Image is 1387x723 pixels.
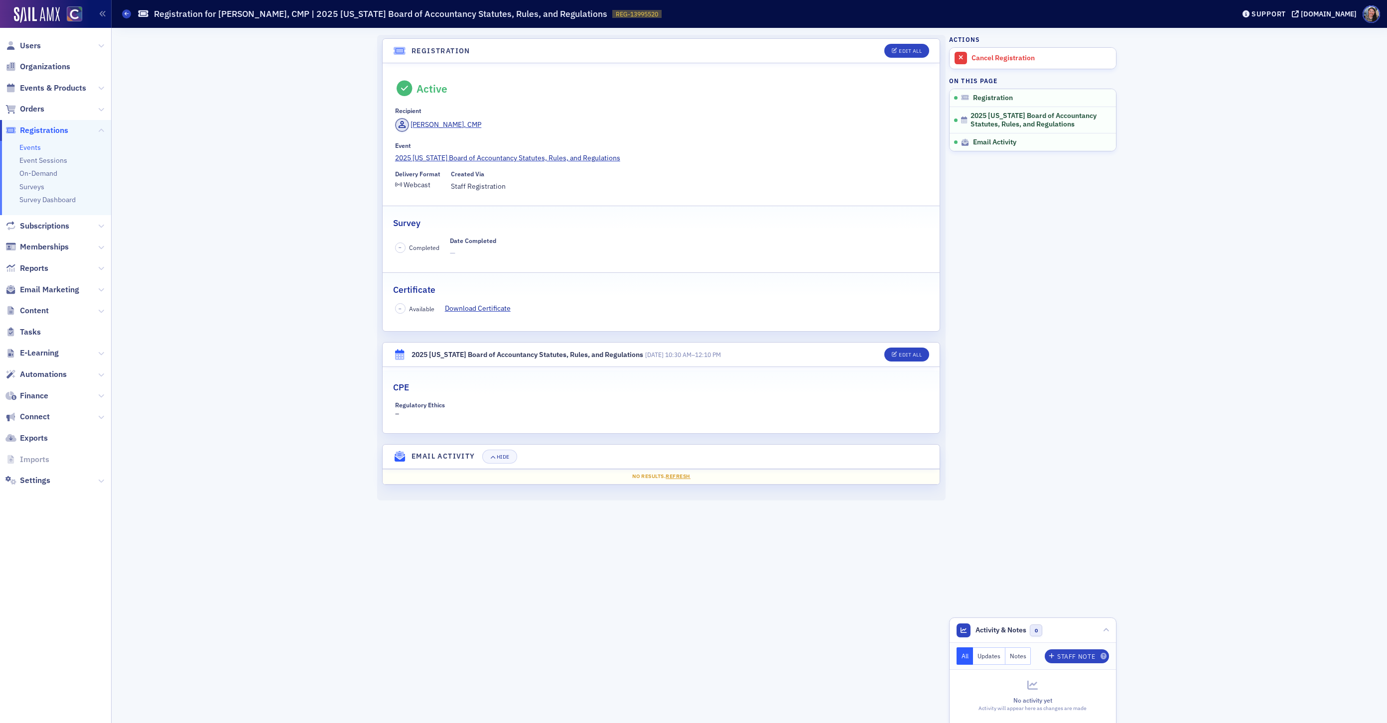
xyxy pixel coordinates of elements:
a: Settings [5,475,50,486]
a: 2025 [US_STATE] Board of Accountancy Statutes, Rules, and Regulations [395,153,928,163]
span: Settings [20,475,50,486]
h2: CPE [393,381,409,394]
a: Users [5,40,41,51]
span: Memberships [20,241,69,252]
span: Registrations [20,125,68,136]
div: [PERSON_NAME], CMP [411,120,481,130]
button: Staff Note [1045,649,1109,663]
div: Date Completed [450,237,496,244]
span: [DATE] [645,351,664,359]
button: [DOMAIN_NAME] [1292,10,1360,17]
div: Edit All [899,48,922,54]
a: Event Sessions [19,156,67,165]
a: Survey Dashboard [19,195,76,204]
span: Users [20,40,41,51]
span: – [399,305,402,312]
a: Finance [5,390,48,401]
button: All [957,647,973,665]
h2: Certificate [393,283,435,296]
div: Recipient [395,107,421,115]
a: Subscriptions [5,221,69,232]
span: 0 [1030,624,1042,637]
span: Connect [20,411,50,422]
span: Completed [409,243,439,252]
span: Tasks [20,327,41,338]
a: Connect [5,411,50,422]
span: E-Learning [20,348,59,359]
div: Staff Note [1057,654,1095,659]
a: Content [5,305,49,316]
a: Events [19,143,41,152]
span: 2025 [US_STATE] Board of Accountancy Statutes, Rules, and Regulations [971,112,1103,129]
div: Support [1251,9,1286,18]
span: Registration [973,94,1013,103]
a: [PERSON_NAME], CMP [395,118,482,132]
a: View Homepage [60,6,82,23]
h4: Actions [949,35,980,44]
a: Imports [5,454,49,465]
a: Orders [5,104,44,115]
div: No activity yet [957,696,1109,705]
span: Reports [20,263,48,274]
img: SailAMX [14,7,60,23]
button: Edit All [884,348,929,361]
div: Cancel Registration [971,54,1111,63]
span: Email Marketing [20,284,79,295]
div: 2025 [US_STATE] Board of Accountancy Statutes, Rules, and Regulations [412,350,643,360]
a: Download Certificate [445,303,518,314]
a: Tasks [5,327,41,338]
div: Regulatory Ethics [395,401,445,409]
div: No results. [390,473,933,481]
h4: Registration [412,46,470,56]
div: Activity will appear here as changes are made [957,705,1109,713]
span: – [399,244,402,251]
a: Email Marketing [5,284,79,295]
span: Finance [20,390,48,401]
button: Edit All [884,44,929,58]
a: Events & Products [5,83,86,94]
span: Staff Registration [451,181,506,192]
a: Organizations [5,61,70,72]
a: Reports [5,263,48,274]
div: – [395,401,521,419]
div: Delivery Format [395,170,440,178]
span: Orders [20,104,44,115]
span: — [450,248,496,258]
h2: Survey [393,217,420,230]
time: 12:10 PM [695,351,721,359]
div: Created Via [451,170,484,178]
button: Hide [482,450,517,464]
span: Automations [20,369,67,380]
a: On-Demand [19,169,57,178]
a: E-Learning [5,348,59,359]
h4: On this page [949,76,1116,85]
span: Content [20,305,49,316]
span: Organizations [20,61,70,72]
div: Hide [497,454,510,460]
button: Updates [973,647,1005,665]
h4: Email Activity [412,451,475,462]
a: Memberships [5,241,69,252]
div: [DOMAIN_NAME] [1301,9,1357,18]
span: Refresh [666,473,691,480]
span: Available [409,304,434,313]
div: Event [395,142,411,149]
span: Activity & Notes [975,625,1026,635]
div: Edit All [899,352,922,358]
span: Subscriptions [20,221,69,232]
img: SailAMX [67,6,82,22]
span: Exports [20,433,48,444]
span: – [645,351,721,359]
h1: Registration for [PERSON_NAME], CMP | 2025 [US_STATE] Board of Accountancy Statutes, Rules, and R... [154,8,607,20]
a: Registrations [5,125,68,136]
a: Automations [5,369,67,380]
span: Email Activity [973,138,1016,147]
a: Surveys [19,182,44,191]
div: Active [416,82,447,95]
a: Cancel Registration [950,48,1116,69]
span: Events & Products [20,83,86,94]
span: REG-13995520 [616,10,658,18]
button: Notes [1005,647,1031,665]
a: Exports [5,433,48,444]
